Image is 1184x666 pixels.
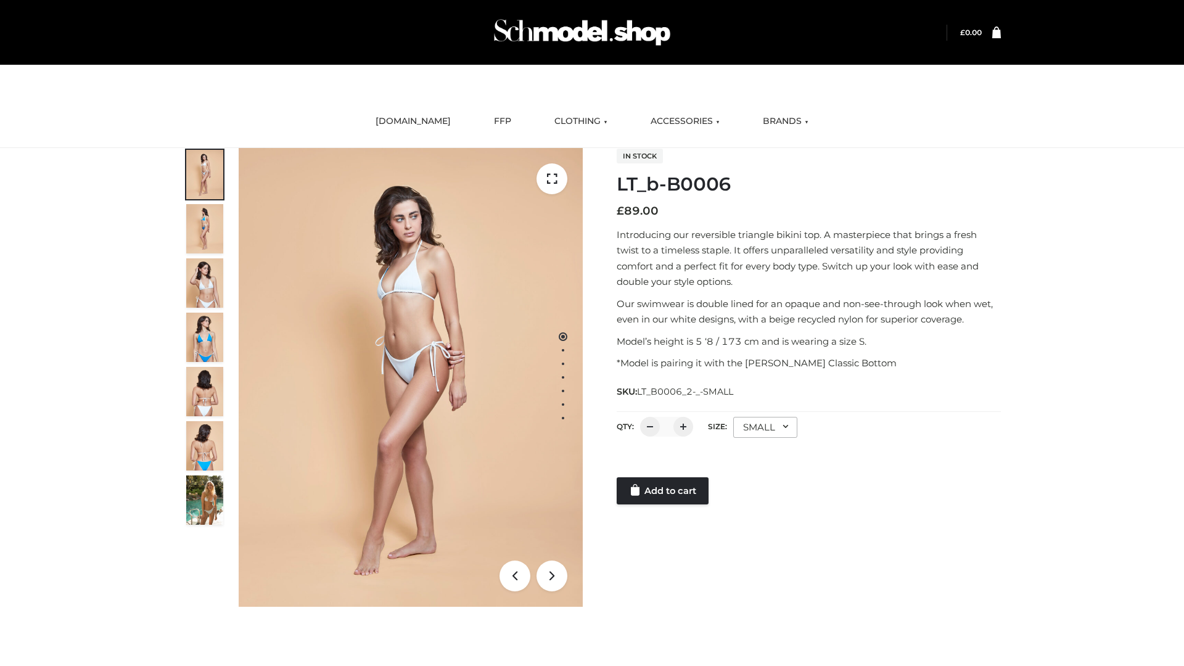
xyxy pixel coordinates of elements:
[186,367,223,416] img: ArielClassicBikiniTop_CloudNine_AzureSky_OW114ECO_7-scaled.jpg
[641,108,729,135] a: ACCESSORIES
[960,28,982,37] a: £0.00
[733,417,797,438] div: SMALL
[617,204,659,218] bdi: 89.00
[617,149,663,163] span: In stock
[617,204,624,218] span: £
[960,28,982,37] bdi: 0.00
[637,386,733,397] span: LT_B0006_2-_-SMALL
[545,108,617,135] a: CLOTHING
[186,204,223,253] img: ArielClassicBikiniTop_CloudNine_AzureSky_OW114ECO_2-scaled.jpg
[490,8,675,57] img: Schmodel Admin 964
[186,421,223,471] img: ArielClassicBikiniTop_CloudNine_AzureSky_OW114ECO_8-scaled.jpg
[366,108,460,135] a: [DOMAIN_NAME]
[617,227,1001,290] p: Introducing our reversible triangle bikini top. A masterpiece that brings a fresh twist to a time...
[617,173,1001,195] h1: LT_b-B0006
[239,148,583,607] img: ArielClassicBikiniTop_CloudNine_AzureSky_OW114ECO_1
[186,313,223,362] img: ArielClassicBikiniTop_CloudNine_AzureSky_OW114ECO_4-scaled.jpg
[186,150,223,199] img: ArielClassicBikiniTop_CloudNine_AzureSky_OW114ECO_1-scaled.jpg
[617,296,1001,327] p: Our swimwear is double lined for an opaque and non-see-through look when wet, even in our white d...
[186,258,223,308] img: ArielClassicBikiniTop_CloudNine_AzureSky_OW114ECO_3-scaled.jpg
[617,384,734,399] span: SKU:
[754,108,818,135] a: BRANDS
[617,334,1001,350] p: Model’s height is 5 ‘8 / 173 cm and is wearing a size S.
[186,475,223,525] img: Arieltop_CloudNine_AzureSky2.jpg
[617,355,1001,371] p: *Model is pairing it with the [PERSON_NAME] Classic Bottom
[617,422,634,431] label: QTY:
[960,28,965,37] span: £
[485,108,520,135] a: FFP
[617,477,709,504] a: Add to cart
[708,422,727,431] label: Size:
